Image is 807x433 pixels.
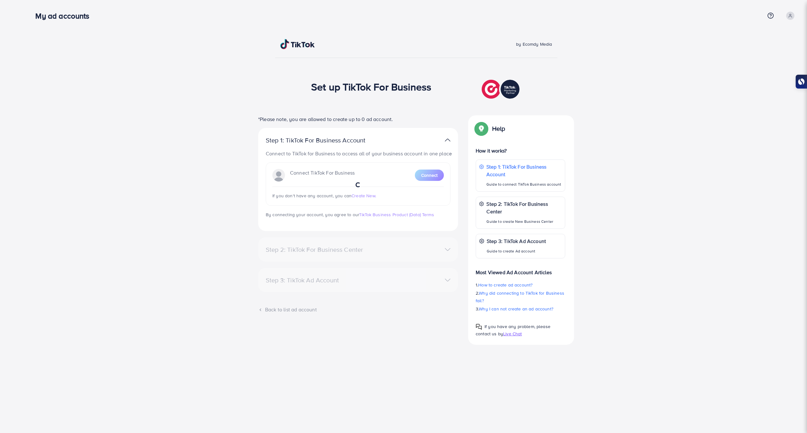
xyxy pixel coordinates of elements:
[479,306,553,312] span: Why I can not create an ad account?
[487,237,546,245] p: Step 3: TikTok Ad Account
[35,11,94,20] h3: My ad accounts
[476,305,565,313] p: 3.
[486,163,562,178] p: Step 1: TikTok For Business Account
[476,263,565,276] p: Most Viewed Ad Account Articles
[486,218,562,225] p: Guide to create New Business Center
[258,306,458,313] div: Back to list ad account
[478,282,532,288] span: How to create ad account?
[486,200,562,215] p: Step 2: TikTok For Business Center
[445,136,450,145] img: TikTok partner
[492,125,505,132] p: Help
[476,123,487,134] img: Popup guide
[516,41,552,47] span: by Ecomdy Media
[503,331,522,337] span: Live Chat
[476,324,482,330] img: Popup guide
[476,147,565,154] p: How it works?
[311,81,431,93] h1: Set up TikTok For Business
[482,78,521,100] img: TikTok partner
[258,115,458,123] p: *Please note, you are allowed to create up to 0 ad account.
[476,323,550,337] span: If you have any problem, please contact us by
[476,290,564,304] span: Why did connecting to TikTok for Business fail?
[487,247,546,255] p: Guide to create Ad account
[266,136,386,144] p: Step 1: TikTok For Business Account
[476,289,565,304] p: 2.
[486,181,562,188] p: Guide to connect TikTok Business account
[476,281,565,289] p: 1.
[280,39,315,49] img: TikTok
